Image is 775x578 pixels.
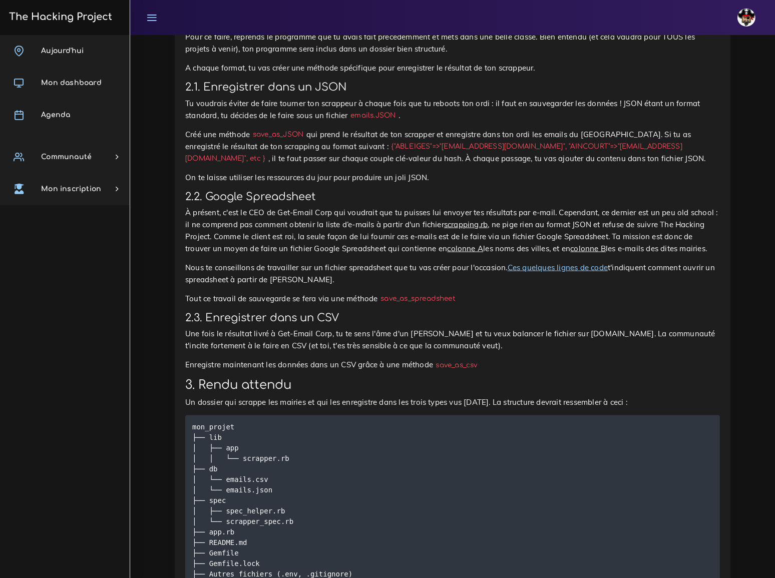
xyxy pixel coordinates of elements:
[41,47,84,55] span: Aujourd'hui
[444,220,488,229] u: scrapping.rb
[185,262,720,286] p: Nous te conseillons de travailler sur un fichier spreadsheet que tu vas créer pour l'occasion. t'...
[41,153,92,161] span: Communauté
[508,263,608,272] a: Ces quelques lignes de code
[6,12,112,23] h3: The Hacking Project
[185,207,720,255] p: À présent, c'est le CEO de Get-Email Corp qui voudrait que tu puisses lui envoyer tes résultats p...
[570,244,606,253] u: colonne B
[185,328,720,352] p: Une fois le résultat livré à Get-Email Corp, tu te sens l'âme d'un [PERSON_NAME] et tu veux balan...
[185,81,720,94] h3: 2.1. Enregistrer dans un JSON
[185,129,720,165] p: Créé une méthode qui prend le résultat de ton scrapper et enregistre dans ton ordi les emails du ...
[185,396,720,408] p: Un dossier qui scrappe les mairies et qui les enregistre dans les trois types vus [DATE]. La stru...
[250,130,306,140] code: save_as_JSON
[185,359,720,371] p: Enregistre maintenant les données dans un CSV grâce à une méthode
[185,191,720,203] h3: 2.2. Google Spreadsheet
[41,79,102,87] span: Mon dashboard
[185,172,720,184] p: On te laisse utiliser les ressources du jour pour produire un joli JSON.
[41,111,70,119] span: Agenda
[737,9,755,27] img: avatar
[185,62,720,74] p: A chaque format, tu vas créer une méthode spécifique pour enregistrer le résultat de ton scrappeur.
[447,244,483,253] u: colonne A
[185,293,720,305] p: Tout ce travail de sauvegarde se fera via une méthode
[185,98,720,122] p: Tu voudrais éviter de faire tourner ton scrappeur à chaque fois que tu reboots ton ordi : il faut...
[348,111,399,121] code: emails.JSON
[433,360,480,371] code: save_as_csv
[185,142,682,164] code: {"ABLEIGES"=>"[EMAIL_ADDRESS][DOMAIN_NAME]", "AINCOURT"=>"[EMAIL_ADDRESS][DOMAIN_NAME]", etc }
[185,19,720,55] p: Le projet du jour a pour but d'enregistrer dans 3 formats différents les e-mails du [GEOGRAPHIC_D...
[185,378,720,392] h2: 3. Rendu attendu
[185,312,720,324] h3: 2.3. Enregistrer dans un CSV
[378,294,458,304] code: save_as_spreadsheet
[41,185,101,193] span: Mon inscription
